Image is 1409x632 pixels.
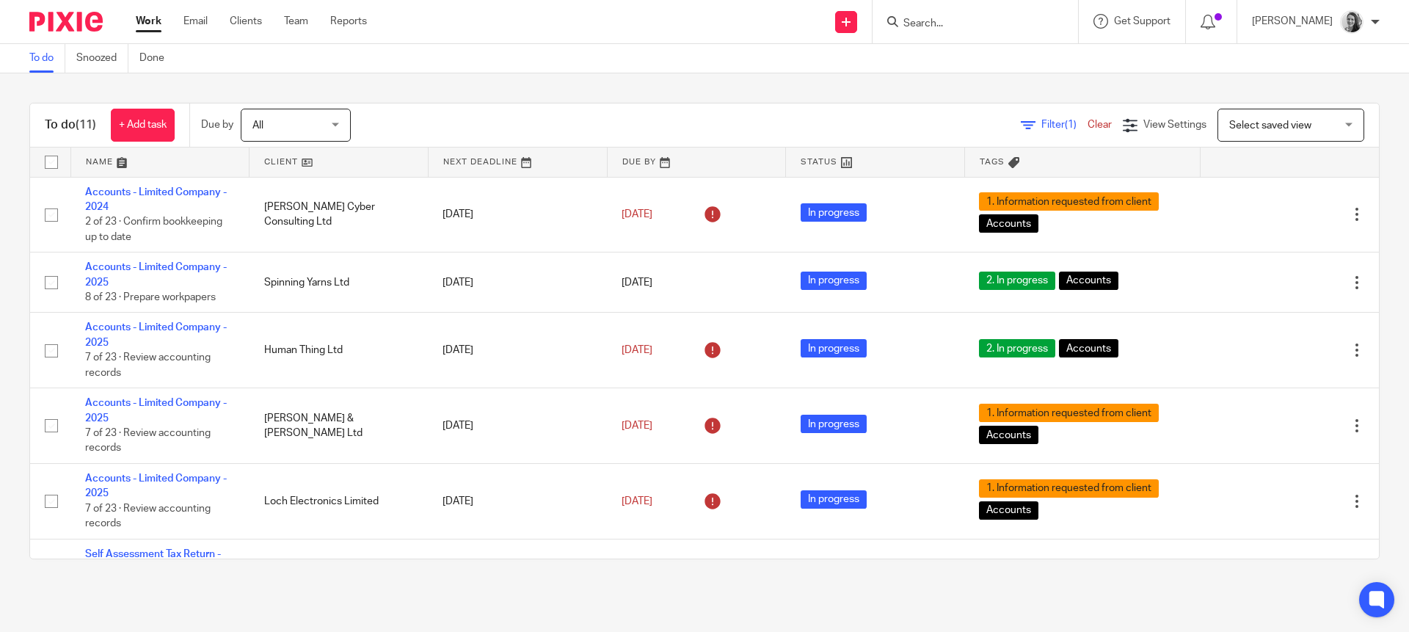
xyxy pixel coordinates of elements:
[980,158,1005,166] span: Tags
[85,262,227,287] a: Accounts - Limited Company - 2025
[85,504,211,529] span: 7 of 23 · Review accounting records
[250,253,429,313] td: Spinning Yarns Ltd
[85,292,216,302] span: 8 of 23 · Prepare workpapers
[1340,10,1364,34] img: IMG-0056.JPG
[85,398,227,423] a: Accounts - Limited Company - 2025
[801,339,867,357] span: In progress
[85,549,221,574] a: Self Assessment Tax Return - [DATE]-[DATE]
[1114,16,1170,26] span: Get Support
[622,209,652,219] span: [DATE]
[76,44,128,73] a: Snoozed
[622,421,652,431] span: [DATE]
[201,117,233,132] p: Due by
[979,192,1159,211] span: 1. Information requested from client
[29,44,65,73] a: To do
[979,404,1159,422] span: 1. Information requested from client
[29,12,103,32] img: Pixie
[428,177,607,253] td: [DATE]
[250,464,429,540] td: Loch Electronics Limited
[330,14,367,29] a: Reports
[1065,120,1077,130] span: (1)
[622,496,652,506] span: [DATE]
[230,14,262,29] a: Clients
[284,14,308,29] a: Team
[85,428,211,454] span: 7 of 23 · Review accounting records
[979,214,1038,233] span: Accounts
[801,490,867,509] span: In progress
[85,187,227,212] a: Accounts - Limited Company - 2024
[250,539,429,614] td: [PERSON_NAME]
[979,272,1055,290] span: 2. In progress
[979,426,1038,444] span: Accounts
[1059,339,1118,357] span: Accounts
[801,203,867,222] span: In progress
[1252,14,1333,29] p: [PERSON_NAME]
[250,313,429,388] td: Human Thing Ltd
[622,345,652,355] span: [DATE]
[979,479,1159,498] span: 1. Information requested from client
[428,388,607,464] td: [DATE]
[85,217,222,242] span: 2 of 23 · Confirm bookkeeping up to date
[428,539,607,614] td: [DATE]
[428,253,607,313] td: [DATE]
[45,117,96,133] h1: To do
[801,415,867,433] span: In progress
[136,14,161,29] a: Work
[622,277,652,288] span: [DATE]
[979,339,1055,357] span: 2. In progress
[139,44,175,73] a: Done
[85,473,227,498] a: Accounts - Limited Company - 2025
[183,14,208,29] a: Email
[250,177,429,253] td: [PERSON_NAME] Cyber Consulting Ltd
[428,313,607,388] td: [DATE]
[1088,120,1112,130] a: Clear
[979,501,1038,520] span: Accounts
[76,119,96,131] span: (11)
[1229,120,1311,131] span: Select saved view
[85,352,211,378] span: 7 of 23 · Review accounting records
[1059,272,1118,290] span: Accounts
[85,322,227,347] a: Accounts - Limited Company - 2025
[252,120,263,131] span: All
[111,109,175,142] a: + Add task
[902,18,1034,31] input: Search
[1143,120,1206,130] span: View Settings
[428,464,607,540] td: [DATE]
[250,388,429,464] td: [PERSON_NAME] & [PERSON_NAME] Ltd
[1041,120,1088,130] span: Filter
[801,272,867,290] span: In progress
